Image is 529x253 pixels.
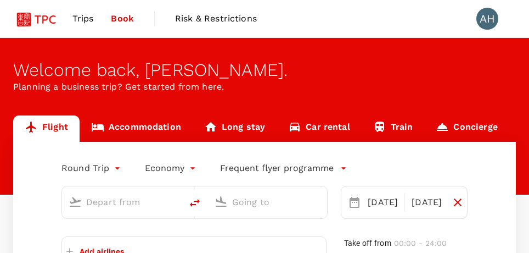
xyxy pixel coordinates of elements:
button: delete [182,190,208,216]
a: Concierge [424,116,509,142]
span: Risk & Restrictions [175,12,257,25]
div: Round Trip [61,159,123,177]
input: Going to [232,194,305,211]
span: Take off from [344,239,391,248]
button: Open [319,201,322,203]
button: Frequent flyer programme [220,162,347,175]
div: Economy [145,159,198,177]
button: Open [174,201,176,203]
div: [DATE] [363,191,402,213]
a: Car rental [277,116,362,142]
span: Trips [72,12,94,25]
p: Planning a business trip? Get started from here. [13,80,516,94]
a: Accommodation [80,116,193,142]
p: Frequent flyer programme [220,162,334,175]
div: AH [476,8,498,30]
input: Depart from [86,194,159,211]
a: Flight [13,116,80,142]
a: Long stay [193,116,277,142]
div: [DATE] [407,191,446,213]
span: 00:00 - 24:00 [394,239,447,248]
a: Train [362,116,425,142]
span: Book [111,12,134,25]
div: Welcome back , [PERSON_NAME] . [13,60,516,80]
img: Tsao Pao Chee Group Pte Ltd [13,7,64,31]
